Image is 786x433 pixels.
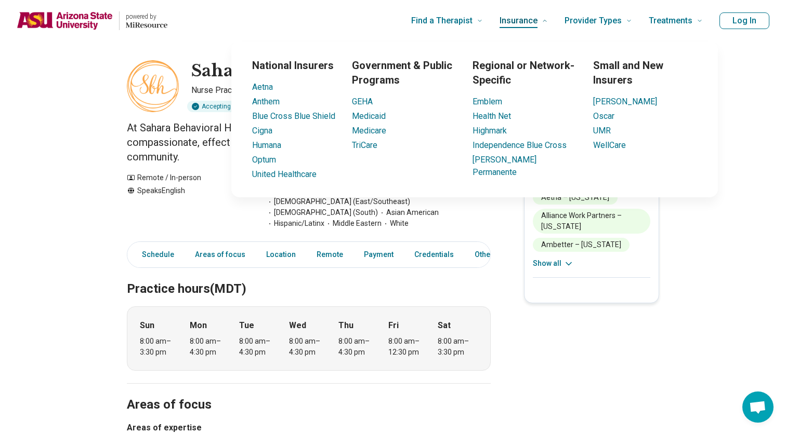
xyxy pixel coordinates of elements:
[352,111,386,121] a: Medicaid
[382,218,409,229] span: White
[17,4,167,37] a: Home page
[127,306,491,371] div: When does the program meet?
[252,58,335,73] h3: National Insurers
[500,13,538,28] span: Insurance
[533,191,618,205] li: Aetna – [US_STATE]
[473,97,502,106] a: Emblem
[593,126,611,136] a: UMR
[127,120,491,164] p: At Sahara Behavioral Health our mission is to improve lives by providing compassionate, effective...
[352,140,377,150] a: TriCare
[352,97,373,106] a: GEHA
[289,336,329,358] div: 8:00 am – 4:30 pm
[719,12,769,29] button: Log In
[140,336,180,358] div: 8:00 am – 3:30 pm
[324,218,382,229] span: Middle Eastern
[473,58,577,87] h3: Regional or Network-Specific
[126,12,167,21] p: powered by
[239,336,279,358] div: 8:00 am – 4:30 pm
[593,97,657,106] a: [PERSON_NAME]
[127,185,245,229] div: Speaks English
[473,111,511,121] a: Health Net
[129,244,180,265] a: Schedule
[266,218,324,229] span: Hispanic/Latinx
[127,255,491,298] h2: Practice hours (MDT)
[468,244,506,265] a: Other
[190,319,207,332] strong: Mon
[533,238,630,252] li: Ambetter – [US_STATE]
[593,111,614,121] a: Oscar
[252,169,317,179] a: United Healthcare
[252,140,281,150] a: Humana
[169,42,780,197] div: Insurance
[378,207,439,218] span: Asian American
[352,58,456,87] h3: Government & Public Programs
[565,13,622,28] span: Provider Types
[742,391,774,423] div: Open chat
[533,258,574,269] button: Show all
[438,319,451,332] strong: Sat
[127,60,179,112] img: Sahara Behavioral Health, Nurse Practitioner
[473,126,507,136] a: Highmark
[127,172,245,183] div: Remote / In-person
[266,207,378,218] span: [DEMOGRAPHIC_DATA] (South)
[338,336,378,358] div: 8:00 am – 4:30 pm
[438,336,478,358] div: 8:00 am – 3:30 pm
[190,336,230,358] div: 8:00 am – 4:30 pm
[252,111,335,121] a: Blue Cross Blue Shield
[473,155,536,177] a: [PERSON_NAME] Permanente
[473,140,567,150] a: Independence Blue Cross
[649,13,692,28] span: Treatments
[388,336,428,358] div: 8:00 am – 12:30 pm
[593,140,626,150] a: WellCare
[252,126,272,136] a: Cigna
[252,155,276,165] a: Optum
[310,244,349,265] a: Remote
[593,58,697,87] h3: Small and New Insurers
[408,244,460,265] a: Credentials
[266,196,410,207] span: [DEMOGRAPHIC_DATA] (East/Southeast)
[140,319,154,332] strong: Sun
[388,319,399,332] strong: Fri
[352,126,386,136] a: Medicare
[239,319,254,332] strong: Tue
[411,13,473,28] span: Find a Therapist
[252,82,273,92] a: Aetna
[252,97,280,106] a: Anthem
[127,371,491,414] h2: Areas of focus
[358,244,400,265] a: Payment
[260,244,302,265] a: Location
[533,209,650,234] li: Alliance Work Partners – [US_STATE]
[289,319,306,332] strong: Wed
[338,319,353,332] strong: Thu
[189,244,252,265] a: Areas of focus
